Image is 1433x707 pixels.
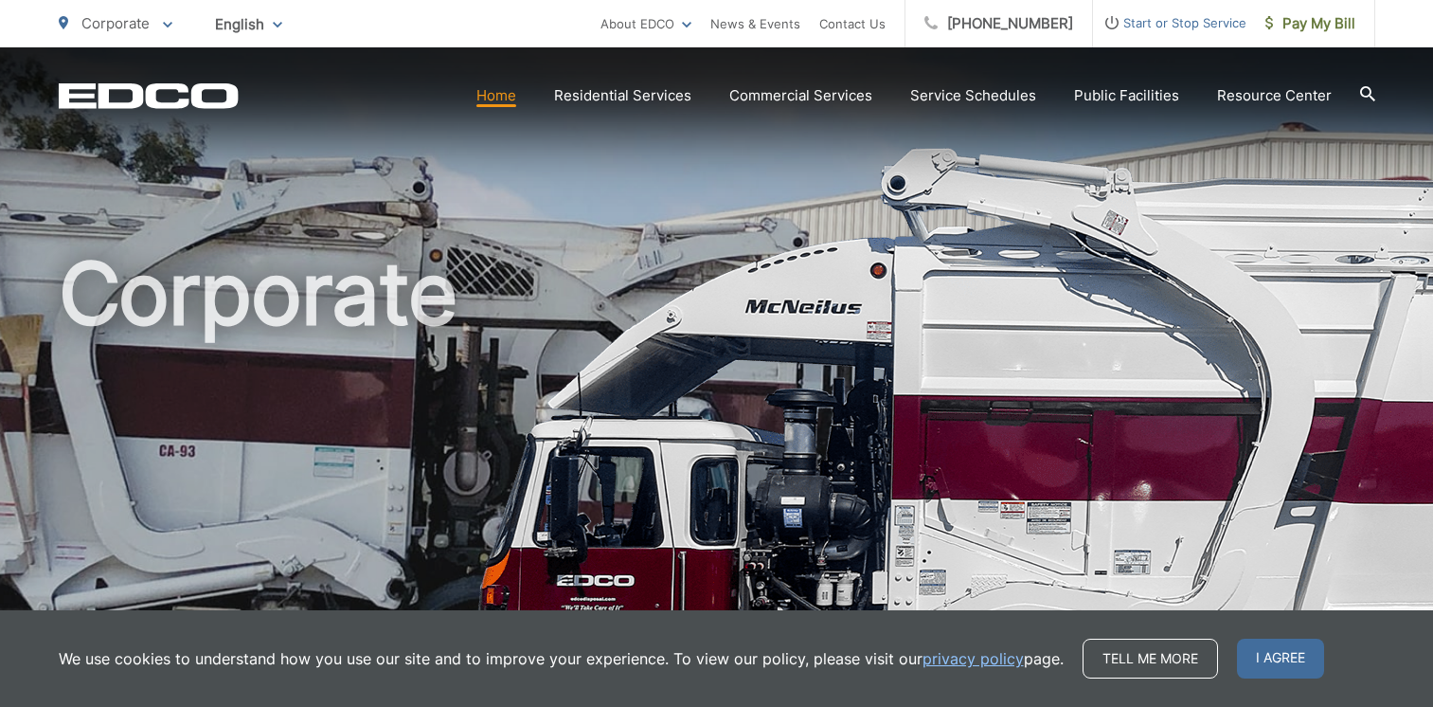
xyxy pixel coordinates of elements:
a: News & Events [710,12,800,35]
a: privacy policy [922,647,1024,670]
span: English [201,8,296,41]
span: I agree [1237,639,1324,679]
p: We use cookies to understand how you use our site and to improve your experience. To view our pol... [59,647,1064,670]
a: Commercial Services [729,84,872,107]
span: Pay My Bill [1265,12,1355,35]
a: Public Facilities [1074,84,1179,107]
a: About EDCO [600,12,691,35]
a: Service Schedules [910,84,1036,107]
a: Contact Us [819,12,886,35]
a: Tell me more [1083,639,1218,679]
a: Home [476,84,516,107]
a: Resource Center [1217,84,1332,107]
span: Corporate [81,14,150,32]
a: EDCD logo. Return to the homepage. [59,82,239,109]
a: Residential Services [554,84,691,107]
